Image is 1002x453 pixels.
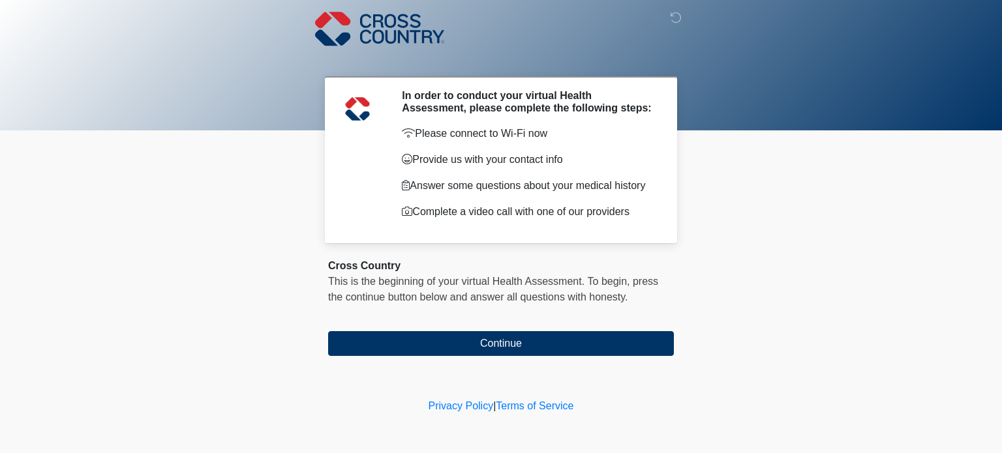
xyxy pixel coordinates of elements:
img: Agent Avatar [338,89,377,128]
div: Cross Country [328,258,674,274]
h1: ‎ ‎ ‎ [318,47,684,71]
span: press the continue button below and answer all questions with honesty. [328,276,658,302]
button: Continue [328,331,674,356]
span: This is the beginning of your virtual Health Assessment. [328,276,584,287]
h2: In order to conduct your virtual Health Assessment, please complete the following steps: [402,89,654,114]
p: Provide us with your contact info [402,152,654,168]
p: Please connect to Wi-Fi now [402,126,654,141]
img: Cross Country Logo [315,10,444,48]
a: Privacy Policy [429,400,494,411]
p: Answer some questions about your medical history [402,178,654,194]
a: Terms of Service [496,400,573,411]
span: To begin, [588,276,633,287]
p: Complete a video call with one of our providers [402,204,654,220]
a: | [493,400,496,411]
